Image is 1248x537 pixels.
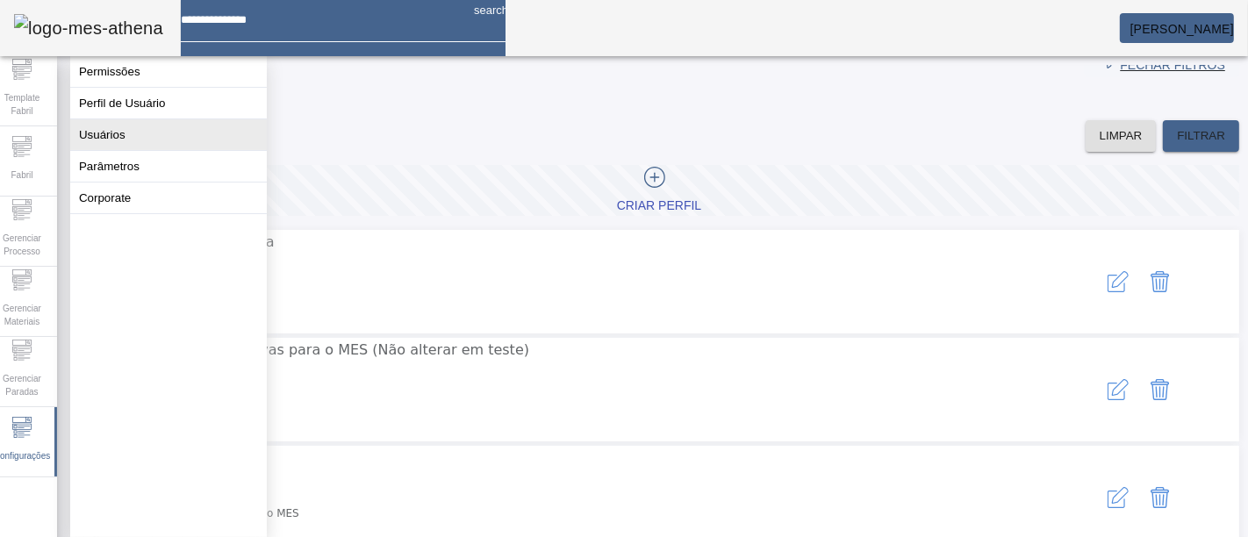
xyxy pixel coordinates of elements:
p: Suporte [92,397,1044,413]
span: Criado por: [92,316,1044,332]
span: Fabril [5,163,38,187]
span: [PERSON_NAME] [1130,22,1234,36]
span: Criado por: [92,424,1044,440]
button: Criar Perfil [79,165,1239,216]
button: Delete [1139,476,1181,519]
button: Permissões [70,56,267,87]
button: Corporate [70,183,267,213]
p: Admin [92,290,1044,305]
div: Criar Perfil [617,197,701,215]
button: LIMPAR [1086,120,1157,152]
span: LIMPAR [1100,127,1143,145]
button: Usuários [70,119,267,150]
button: Delete [1139,369,1181,411]
img: logo-mes-athena [14,14,163,42]
span: FILTRAR [1177,127,1225,145]
button: FILTRAR [1163,120,1239,152]
span: Permissões administrativas para o MES (Não alterar em teste) [92,341,529,358]
button: FECHAR FILTROS [1085,46,1239,77]
button: Delete [1139,261,1181,303]
p: Permissões administrativas para o MES [92,505,1044,521]
button: Perfil de Usuário [70,88,267,118]
button: Parâmetros [70,151,267,182]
